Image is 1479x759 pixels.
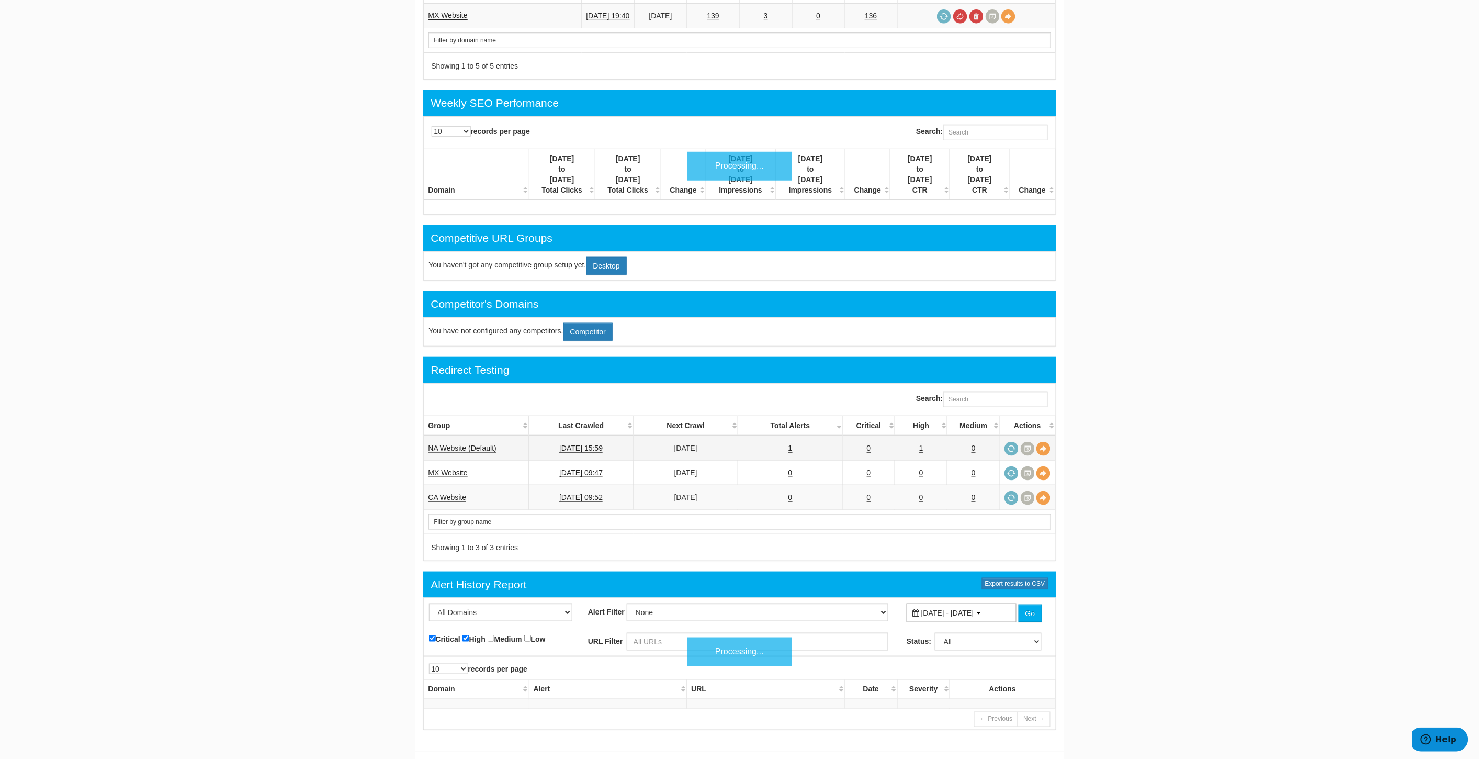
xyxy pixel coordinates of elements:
[462,635,469,642] input: High
[969,9,984,24] a: Delete most recent audit
[423,251,1056,281] div: You haven't got any competitive group setup yet.
[867,493,871,502] a: 0
[634,416,738,436] th: Next Crawl: activate to sort column descending
[972,493,976,502] a: 0
[563,323,613,341] a: Competitor
[1036,491,1051,505] a: View Bundle Overview
[1021,442,1035,456] a: Crawl History
[972,468,976,477] a: 0
[1021,466,1035,481] a: Crawl History
[586,12,630,20] a: [DATE] 19:40
[687,638,792,666] div: Processing...
[687,152,792,181] div: Processing...
[974,712,1018,727] a: ← Previous
[776,149,845,200] th: [DATE] to [DATE] Impressions
[907,636,933,646] label: Status:
[428,444,496,453] a: NA Website (Default)
[916,392,1047,407] label: Search:
[431,577,527,593] div: Alert History Report
[428,32,1051,48] input: Search
[424,416,529,436] th: Group: activate to sort column ascending
[1018,712,1050,727] a: Next →
[788,468,793,477] a: 0
[586,257,627,275] a: Desktop
[429,664,528,674] label: records per page
[634,461,738,485] td: [DATE]
[431,95,559,111] div: Weekly SEO Performance
[947,416,1000,436] th: Medium: activate to sort column descending
[738,416,843,436] th: Total Alerts: activate to sort column ascending
[529,149,595,200] th: [DATE] to [DATE] Total Clicks
[1004,442,1019,456] a: Request a crawl
[462,633,486,644] label: High
[788,444,793,453] a: 1
[559,493,603,502] a: [DATE] 09:52
[897,680,950,700] th: Severity
[634,485,738,510] td: [DATE]
[890,149,950,200] th: [DATE] to [DATE] CTR
[1036,442,1051,456] a: View Bundle Overview
[588,636,625,646] label: URL Filter
[937,9,951,24] a: Request a crawl
[953,9,967,24] a: Cancel in-progress audit
[428,493,467,502] a: CA Website
[431,296,539,312] div: Competitor's Domains
[627,633,888,651] input: All URLs
[634,436,738,461] td: [DATE]
[1004,466,1019,481] a: Request a crawl
[687,680,845,700] th: URL
[843,416,895,436] th: Critical: activate to sort column descending
[1036,466,1051,481] a: View Bundle Overview
[524,633,546,644] label: Low
[432,126,471,137] select: records per page
[529,680,687,700] th: Alert
[524,635,531,642] input: Low
[559,444,603,453] a: [DATE] 15:59
[707,12,719,20] a: 139
[706,149,775,200] th: [DATE] to [DATE] Impressions
[429,633,460,644] label: Critical
[595,149,661,200] th: [DATE] to [DATE] Total Clicks
[661,149,706,200] th: Change
[424,149,529,200] th: Domain
[424,680,529,700] th: Domain
[845,149,890,200] th: Change
[431,362,510,378] div: Redirect Testing
[559,468,603,477] a: [DATE] 09:47
[423,317,1056,347] div: You have not configured any competitors.
[972,444,976,453] a: 0
[1019,605,1042,622] button: Go
[865,12,877,20] a: 136
[950,680,1055,700] th: Actions
[943,392,1048,407] input: Search:
[764,12,768,20] a: 3
[529,416,634,436] th: Last Crawled: activate to sort column descending
[488,635,494,642] input: Medium
[1010,149,1055,200] th: Change
[432,542,727,553] div: Showing 1 to 3 of 3 entries
[921,609,974,617] span: [DATE] - [DATE]
[867,468,871,477] a: 0
[895,416,947,436] th: High: activate to sort column descending
[429,635,436,642] input: Critical
[982,578,1048,589] a: Export results to CSV
[428,468,468,477] a: MX Website
[431,230,553,246] div: Competitive URL Groups
[943,125,1048,140] input: Search:
[916,125,1047,140] label: Search:
[845,680,898,700] th: Date
[634,4,687,28] td: [DATE]
[432,126,530,137] label: records per page
[950,149,1010,200] th: [DATE] to [DATE] CTR
[816,12,820,20] a: 0
[588,607,625,617] label: Alert Filter
[1412,728,1469,754] iframe: Opens a widget where you can find more information
[488,633,522,644] label: Medium
[1000,416,1055,436] th: Actions: activate to sort column ascending
[428,11,468,20] a: MX Website
[788,493,793,502] a: 0
[1001,9,1015,24] a: View Domain Overview
[1004,491,1019,505] a: Request a crawl
[919,468,923,477] a: 0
